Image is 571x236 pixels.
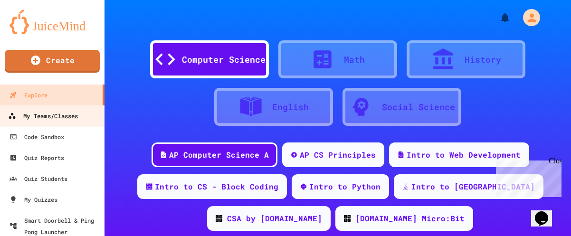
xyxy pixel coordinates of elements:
[309,181,381,192] div: Intro to Python
[155,181,278,192] div: Intro to CS - Block Coding
[8,110,78,122] div: My Teams/Classes
[300,149,376,160] div: AP CS Principles
[465,53,501,66] div: History
[407,149,521,160] div: Intro to Web Development
[531,198,561,227] iframe: chat widget
[382,101,455,113] div: Social Science
[227,213,322,224] div: CSA by [DOMAIN_NAME]
[216,215,222,222] img: CODE_logo_RGB.png
[4,4,66,60] div: Chat with us now!Close
[10,152,64,163] div: Quiz Reports
[411,181,535,192] div: Intro to [GEOGRAPHIC_DATA]
[5,50,100,73] a: Create
[513,7,542,28] div: My Account
[10,89,48,101] div: Explore
[10,194,57,205] div: My Quizzes
[10,131,64,142] div: Code Sandbox
[169,149,269,160] div: AP Computer Science A
[355,213,465,224] div: [DOMAIN_NAME] Micro:Bit
[272,101,309,113] div: English
[344,215,351,222] img: CODE_logo_RGB.png
[10,9,95,34] img: logo-orange.svg
[10,173,67,184] div: Quiz Students
[482,9,513,26] div: My Notifications
[344,53,365,66] div: Math
[182,53,266,66] div: Computer Science
[492,157,561,197] iframe: chat widget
